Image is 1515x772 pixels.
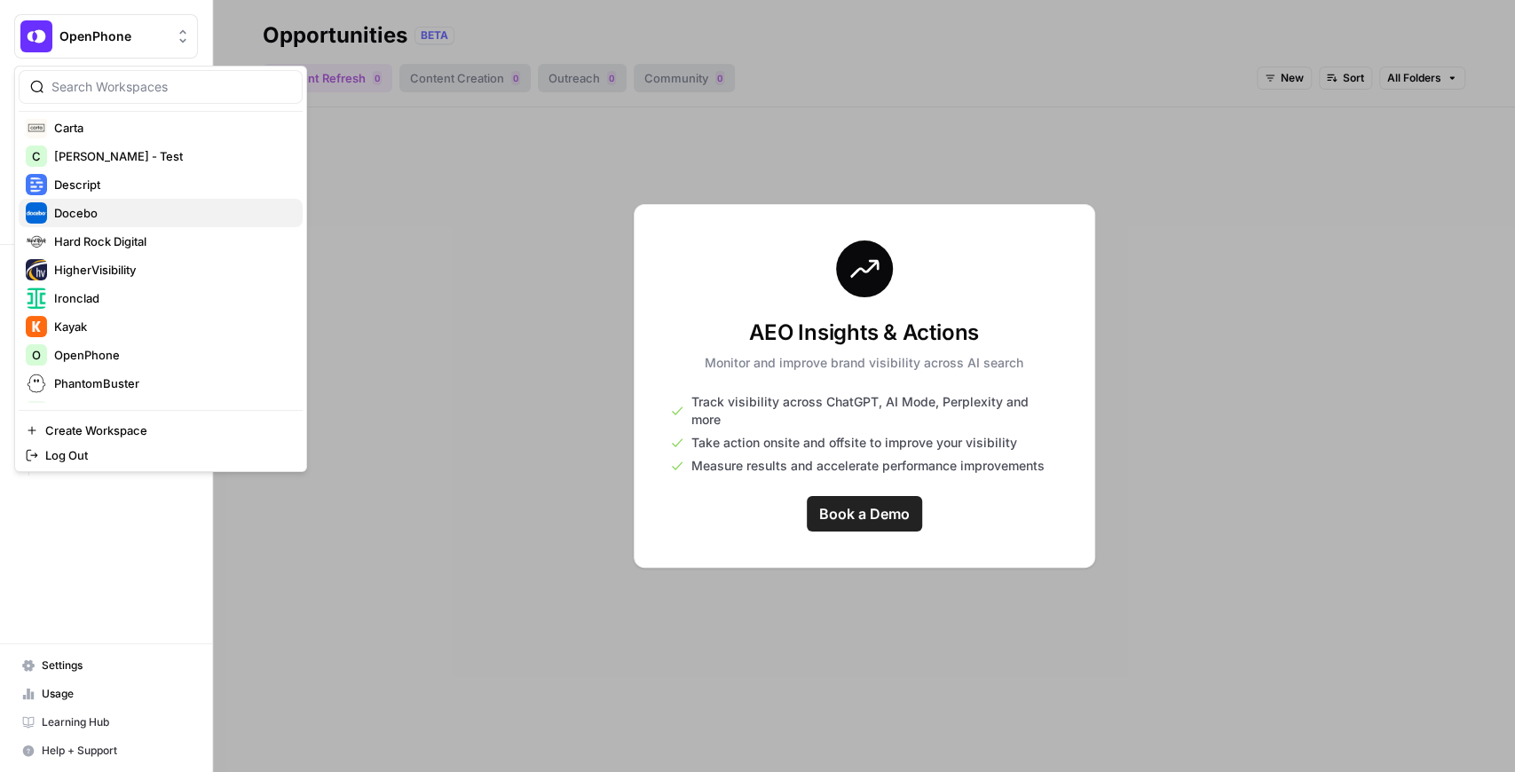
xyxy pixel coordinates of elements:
[42,686,190,702] span: Usage
[14,651,198,680] a: Settings
[14,737,198,765] button: Help + Support
[26,373,47,394] img: PhantomBuster Logo
[14,708,198,737] a: Learning Hub
[807,496,922,532] a: Book a Demo
[19,443,303,468] a: Log Out
[54,346,288,364] span: OpenPhone
[26,259,47,280] img: HigherVisibility Logo
[54,204,288,222] span: Docebo
[54,318,288,335] span: Kayak
[42,743,190,759] span: Help + Support
[54,374,288,392] span: PhantomBuster
[32,147,41,165] span: C
[19,418,303,443] a: Create Workspace
[32,346,41,364] span: O
[26,202,47,224] img: Docebo Logo
[54,261,288,279] span: HigherVisibility
[819,503,910,524] span: Book a Demo
[20,20,52,52] img: OpenPhone Logo
[691,434,1017,452] span: Take action onsite and offsite to improve your visibility
[59,28,167,45] span: OpenPhone
[54,289,288,307] span: Ironclad
[14,14,198,59] button: Workspace: OpenPhone
[42,658,190,674] span: Settings
[26,288,47,309] img: Ironclad Logo
[691,393,1059,429] span: Track visibility across ChatGPT, AI Mode, Perplexity and more
[54,147,288,165] span: [PERSON_NAME] - Test
[705,354,1023,372] p: Monitor and improve brand visibility across AI search
[691,457,1045,475] span: Measure results and accelerate performance improvements
[26,316,47,337] img: Kayak Logo
[54,176,288,193] span: Descript
[54,232,288,250] span: Hard Rock Digital
[45,421,288,439] span: Create Workspace
[26,174,47,195] img: Descript Logo
[54,119,288,137] span: Carta
[26,117,47,138] img: Carta Logo
[14,680,198,708] a: Usage
[51,78,291,96] input: Search Workspaces
[45,446,288,464] span: Log Out
[26,401,47,422] img: SproutSocial Logo
[26,231,47,252] img: Hard Rock Digital Logo
[705,319,1023,347] h3: AEO Insights & Actions
[42,714,190,730] span: Learning Hub
[14,66,307,472] div: Workspace: OpenPhone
